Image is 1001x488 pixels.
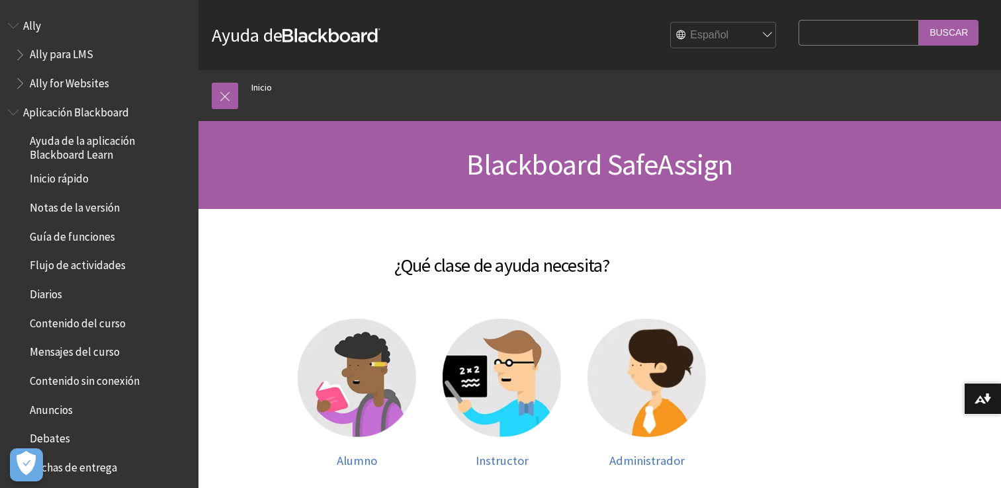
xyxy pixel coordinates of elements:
span: Instructor [476,453,529,468]
span: Anuncios [30,399,73,417]
span: Alumno [337,453,377,468]
span: Administrador [609,453,685,468]
span: Mensajes del curso [30,341,120,359]
span: Ayuda de la aplicación Blackboard Learn [30,130,189,161]
strong: Blackboard [283,28,380,42]
span: Guía de funciones [30,225,115,243]
img: Ayuda para el estudiante [298,319,416,437]
h2: ¿Qué clase de ayuda necesita? [212,235,792,279]
span: Debates [30,428,70,446]
span: Contenido del curso [30,312,126,330]
select: Site Language Selector [671,22,777,49]
span: Aplicación Blackboard [23,101,129,119]
span: Ally for Websites [30,72,109,90]
a: Ayuda deBlackboard [212,23,380,47]
input: Buscar [919,20,979,46]
img: Ayuda para el administrador [588,319,706,437]
span: Blackboard SafeAssign [466,146,732,183]
span: Diarios [30,283,62,301]
img: Ayuda para el profesor [443,319,561,437]
span: Fechas de entrega [30,456,117,474]
span: Ally para LMS [30,44,93,61]
span: Contenido sin conexión [30,370,140,387]
button: Abrir preferencias [10,448,43,481]
a: Ayuda para el estudiante Alumno [298,319,416,468]
span: Notas de la versión [30,196,120,214]
span: Ally [23,15,41,32]
span: Inicio rápido [30,168,89,186]
a: Inicio [251,79,272,96]
nav: Book outline for Anthology Ally Help [8,15,191,95]
a: Ayuda para el profesor Instructor [443,319,561,468]
a: Ayuda para el administrador Administrador [588,319,706,468]
span: Flujo de actividades [30,255,126,272]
